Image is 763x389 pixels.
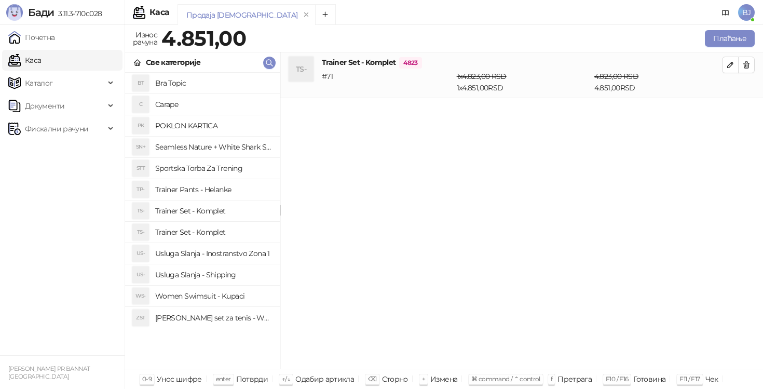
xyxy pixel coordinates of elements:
[132,181,149,198] div: TP-
[594,72,638,81] span: 4.823,00 RSD
[155,139,271,155] h4: Seamless Nature + White Shark Set
[155,160,271,177] h4: Sportska Torba Za Trening
[132,266,149,283] div: US-
[131,28,159,49] div: Износ рачуна
[236,372,268,386] div: Потврди
[289,57,314,82] div: TS-
[142,375,152,383] span: 0-9
[368,375,376,383] span: ⌫
[455,71,592,93] div: 1 x 4.851,00 RSD
[149,8,169,17] div: Каса
[132,224,149,240] div: TS-
[132,139,149,155] div: SN+
[132,245,149,262] div: US-
[8,365,90,380] small: [PERSON_NAME] PR BANNAT [GEOGRAPHIC_DATA]
[606,375,628,383] span: F10 / F16
[471,375,540,383] span: ⌘ command / ⌃ control
[399,57,421,69] span: 4823
[295,372,354,386] div: Одабир артикла
[315,4,336,25] button: Add tab
[155,310,271,326] h4: [PERSON_NAME] set za tenis - Women Tennis Set
[592,71,724,93] div: 4.851,00 RSD
[155,75,271,91] h4: Bra Topic
[161,25,246,51] strong: 4.851,00
[132,75,149,91] div: BT
[155,288,271,304] h4: Women Swimsuit - Kupaci
[132,117,149,134] div: PK
[551,375,552,383] span: f
[132,96,149,113] div: C
[155,245,271,262] h4: Usluga Slanja - Inostranstvo Zona 1
[155,266,271,283] h4: Usluga Slanja - Shipping
[8,50,41,71] a: Каса
[8,27,55,48] a: Почетна
[738,4,755,21] span: BJ
[132,310,149,326] div: ZST
[705,372,718,386] div: Чек
[25,118,88,139] span: Фискални рачуни
[146,57,200,68] div: Све категорије
[155,96,271,113] h4: Carape
[216,375,231,383] span: enter
[6,4,23,21] img: Logo
[155,224,271,240] h4: Trainer Set - Komplet
[155,117,271,134] h4: POKLON KARTICA
[125,73,280,369] div: grid
[54,9,102,18] span: 3.11.3-710c028
[633,372,665,386] div: Готовина
[557,372,592,386] div: Претрага
[132,288,149,304] div: WS-
[422,375,425,383] span: +
[457,72,507,81] span: 1 x 4.823,00 RSD
[679,375,700,383] span: F11 / F17
[382,372,408,386] div: Сторно
[25,73,53,93] span: Каталог
[717,4,734,21] a: Документација
[186,9,297,21] div: Продаја [DEMOGRAPHIC_DATA]
[132,203,149,219] div: TS-
[155,203,271,219] h4: Trainer Set - Komplet
[25,96,64,116] span: Документи
[28,6,54,19] span: Бади
[705,30,755,47] button: Плаћање
[299,10,313,19] button: remove
[320,71,455,93] div: # 71
[282,375,290,383] span: ↑/↓
[132,160,149,177] div: STT
[155,181,271,198] h4: Trainer Pants - Helanke
[322,57,722,69] h4: Trainer Set - Komplet
[430,372,457,386] div: Измена
[157,372,202,386] div: Унос шифре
